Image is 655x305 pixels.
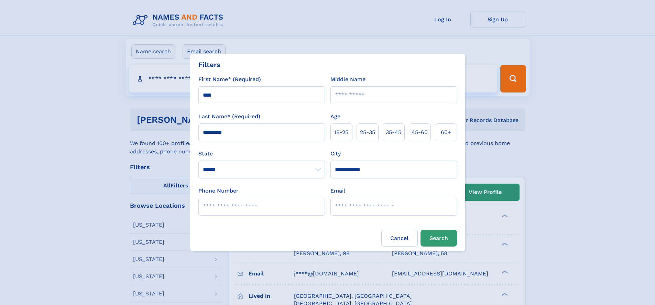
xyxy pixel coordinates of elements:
[198,112,260,121] label: Last Name* (Required)
[412,128,428,137] span: 45‑60
[198,75,261,84] label: First Name* (Required)
[330,75,365,84] label: Middle Name
[334,128,348,137] span: 18‑25
[198,59,220,70] div: Filters
[330,112,340,121] label: Age
[381,230,418,247] label: Cancel
[421,230,457,247] button: Search
[360,128,375,137] span: 25‑35
[330,150,341,158] label: City
[198,187,239,195] label: Phone Number
[386,128,401,137] span: 35‑45
[198,150,325,158] label: State
[441,128,451,137] span: 60+
[330,187,345,195] label: Email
